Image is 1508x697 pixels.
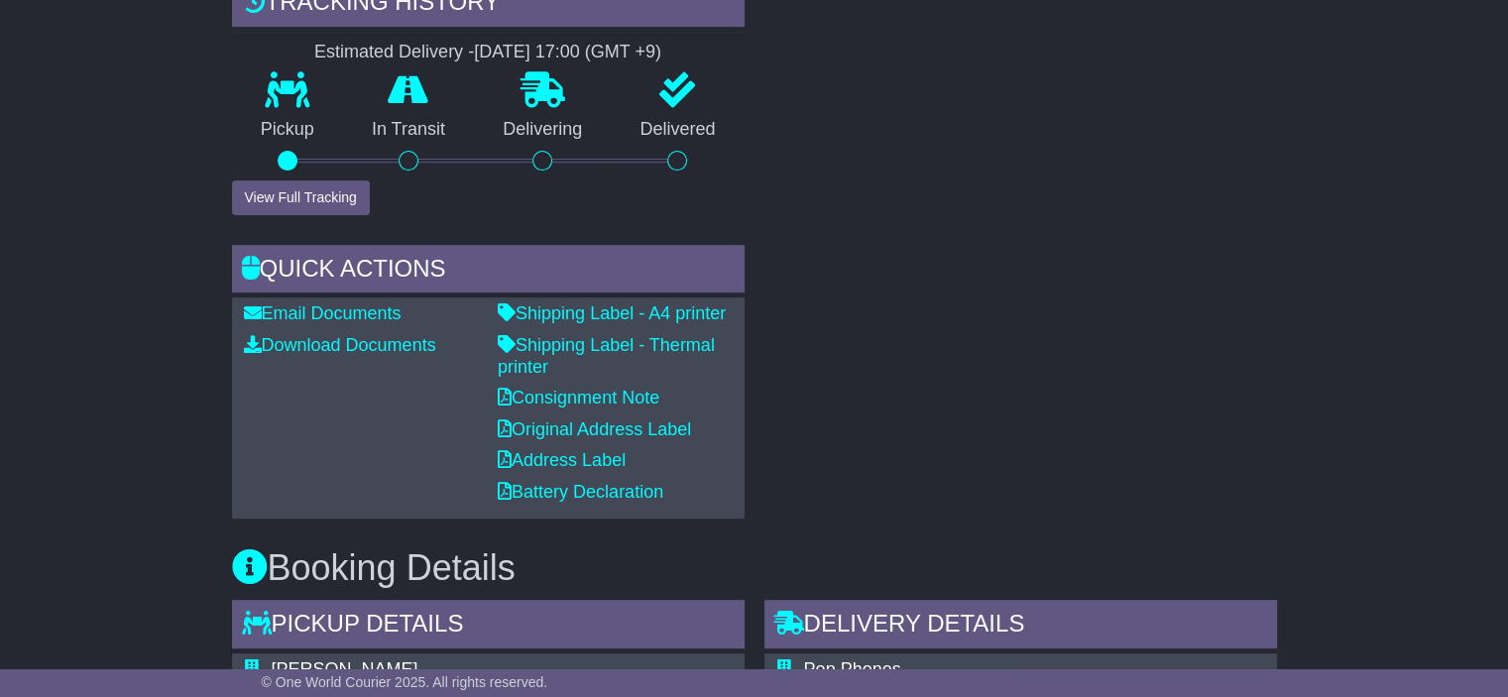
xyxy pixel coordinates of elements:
[232,245,745,298] div: Quick Actions
[498,335,715,377] a: Shipping Label - Thermal printer
[498,419,691,439] a: Original Address Label
[474,42,661,63] div: [DATE] 17:00 (GMT +9)
[232,548,1277,588] h3: Booking Details
[232,180,370,215] button: View Full Tracking
[498,450,626,470] a: Address Label
[804,659,901,679] span: Pop Phones
[498,303,726,323] a: Shipping Label - A4 printer
[262,674,548,690] span: © One World Courier 2025. All rights reserved.
[232,119,343,141] p: Pickup
[764,600,1277,653] div: Delivery Details
[232,600,745,653] div: Pickup Details
[498,482,663,502] a: Battery Declaration
[232,42,745,63] div: Estimated Delivery -
[498,388,659,407] a: Consignment Note
[474,119,611,141] p: Delivering
[343,119,474,141] p: In Transit
[244,303,402,323] a: Email Documents
[611,119,744,141] p: Delivered
[244,335,436,355] a: Download Documents
[272,659,418,679] span: [PERSON_NAME]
